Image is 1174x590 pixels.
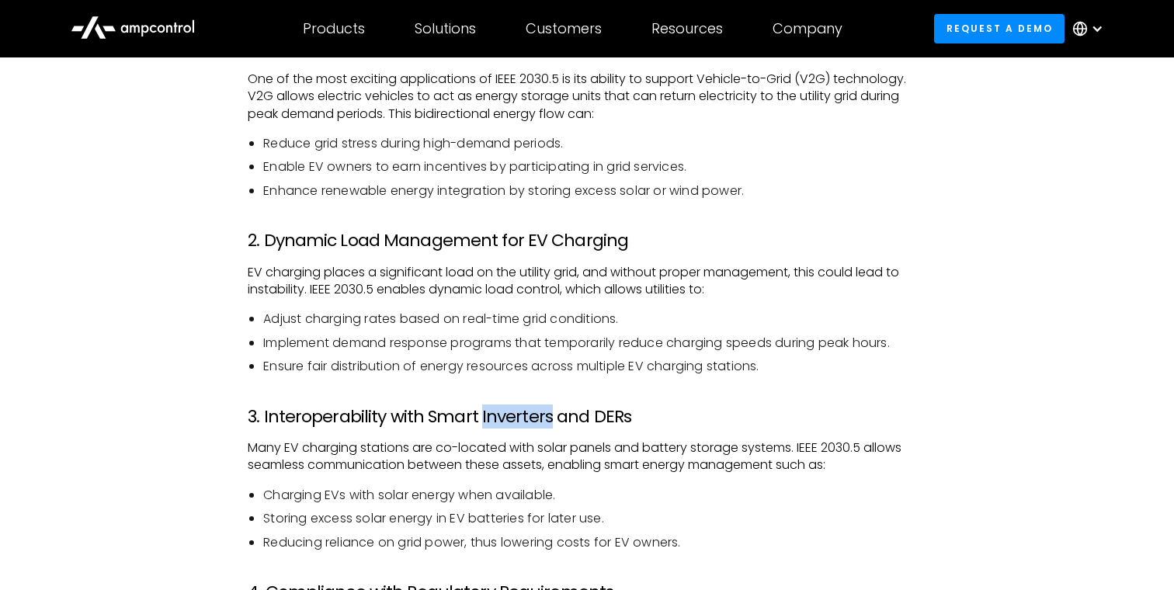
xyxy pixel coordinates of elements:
p: EV charging places a significant load on the utility grid, and without proper management, this co... [248,264,926,299]
div: Customers [526,20,602,37]
div: Resources [651,20,723,37]
div: Company [773,20,842,37]
li: Ensure fair distribution of energy resources across multiple EV charging stations. [263,358,926,375]
li: Storing excess solar energy in EV batteries for later use. [263,510,926,527]
p: One of the most exciting applications of IEEE 2030.5 is its ability to support Vehicle-to-Grid (V... [248,71,926,123]
li: Adjust charging rates based on real-time grid conditions. [263,311,926,328]
h3: 1. Enabling Vehicle-to-Grid (V2G) Communication [248,37,926,57]
li: Reducing reliance on grid power, thus lowering costs for EV owners. [263,534,926,551]
li: Enhance renewable energy integration by storing excess solar or wind power. [263,182,926,200]
div: Products [303,20,365,37]
div: Solutions [415,20,476,37]
p: Many EV charging stations are co-located with solar panels and battery storage systems. IEEE 2030... [248,439,926,474]
h3: 2. Dynamic Load Management for EV Charging [248,231,926,251]
h3: 3. Interoperability with Smart Inverters and DERs [248,407,926,427]
li: Implement demand response programs that temporarily reduce charging speeds during peak hours. [263,335,926,352]
li: Reduce grid stress during high-demand periods. [263,135,926,152]
a: Request a demo [934,14,1065,43]
li: Charging EVs with solar energy when available. [263,487,926,504]
li: Enable EV owners to earn incentives by participating in grid services. [263,158,926,175]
